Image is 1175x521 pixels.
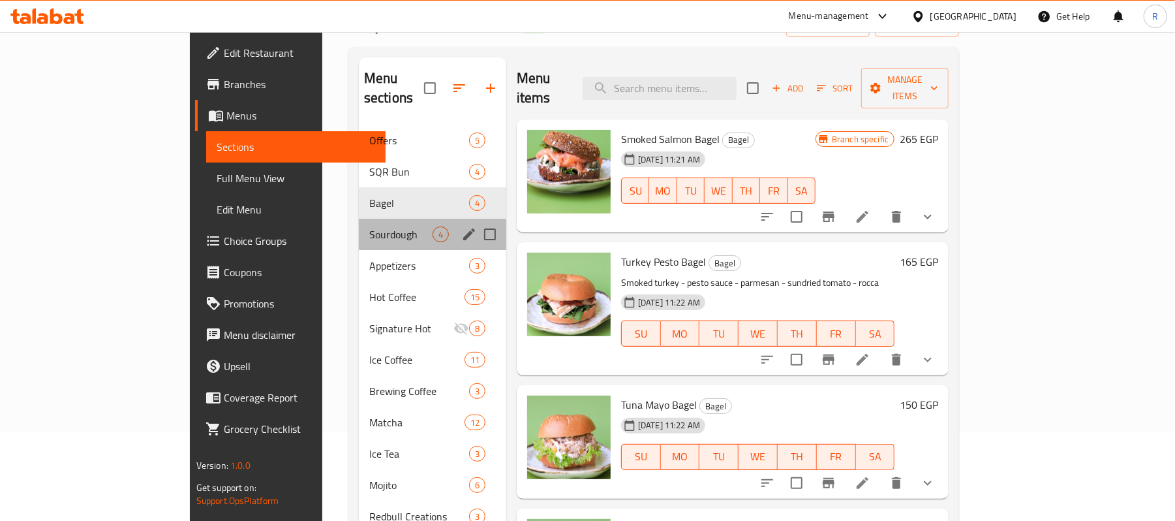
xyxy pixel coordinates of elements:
span: 5 [470,134,485,147]
span: Sort items [808,78,861,99]
span: Edit Menu [217,202,376,217]
div: Bagel [709,255,741,271]
span: Add [770,81,805,96]
a: Edit menu item [855,475,870,491]
span: Select all sections [416,74,444,102]
div: Signature Hot8 [359,313,506,344]
span: Bagel [723,133,754,148]
button: edit [459,225,479,244]
button: FR [817,444,856,470]
span: [DATE] 11:22 AM [633,296,705,309]
div: items [469,164,485,180]
span: Version: [196,457,228,474]
span: MO [654,182,671,200]
button: SA [856,321,895,347]
span: SA [793,182,810,200]
span: Tuna Mayo Bagel [621,395,697,415]
a: Grocery Checklist [195,413,386,445]
div: items [465,289,485,305]
span: Smoked Salmon Bagel [621,129,720,149]
a: Menus [195,100,386,131]
span: 6 [470,479,485,492]
a: Sections [206,131,386,163]
button: sort-choices [752,201,783,232]
div: SQR Bun4 [359,156,506,187]
button: SU [621,444,661,470]
div: Bagel [699,398,732,414]
div: Mojito [369,477,469,493]
span: Add item [767,78,808,99]
span: SU [627,324,656,343]
div: items [469,477,485,493]
span: WE [744,324,772,343]
span: Full Menu View [217,170,376,186]
div: Brewing Coffee3 [359,375,506,407]
div: Menu-management [789,8,869,24]
button: SA [856,444,895,470]
button: TU [677,178,705,204]
button: MO [649,178,677,204]
span: Sort sections [444,72,475,104]
span: 8 [470,323,485,335]
span: Select to update [783,469,810,497]
span: Select to update [783,203,810,230]
button: show more [912,201,943,232]
div: items [469,258,485,274]
div: SQR Bun [369,164,469,180]
span: WE [744,447,772,466]
button: Sort [814,78,856,99]
span: Get support on: [196,479,256,496]
span: 4 [470,197,485,210]
div: Ice Tea3 [359,438,506,469]
span: SA [861,447,890,466]
span: TH [738,182,755,200]
a: Choice Groups [195,225,386,257]
span: Upsell [224,358,376,374]
div: items [469,195,485,211]
p: Smoked turkey - pesto sauce - parmesan - sundried tomato - rocca [621,275,894,291]
span: FR [822,447,851,466]
span: 15 [465,291,485,304]
div: Matcha12 [359,407,506,438]
span: 4 [433,229,448,241]
button: MO [661,444,700,470]
span: Sort [817,81,853,96]
a: Upsell [195,351,386,382]
span: TU [705,324,733,343]
button: TH [778,444,817,470]
span: 1.0.0 [230,457,251,474]
span: WE [710,182,727,200]
button: Branch-specific-item [813,344,844,375]
span: Bagel [700,399,731,414]
span: Sections [217,139,376,155]
button: delete [881,201,912,232]
a: Coupons [195,257,386,288]
img: Smoked Salmon Bagel [527,130,611,213]
a: Edit Restaurant [195,37,386,69]
button: show more [912,344,943,375]
div: items [469,133,485,148]
button: FR [760,178,787,204]
button: Add [767,78,808,99]
span: SA [861,324,890,343]
input: search [583,77,737,100]
span: Menus [226,108,376,123]
span: Ice Coffee [369,352,465,368]
span: Promotions [224,296,376,311]
span: Menu disclaimer [224,327,376,343]
span: FR [822,324,851,343]
button: TU [699,321,739,347]
button: MO [661,321,700,347]
button: Branch-specific-item [813,467,844,499]
div: Ice Tea [369,446,469,462]
button: delete [881,467,912,499]
h6: 165 EGP [900,253,938,271]
button: TH [778,321,817,347]
a: Edit menu item [855,352,870,368]
div: items [465,352,485,368]
button: SU [621,321,661,347]
button: SU [621,178,649,204]
button: TU [699,444,739,470]
span: FR [765,182,782,200]
div: items [433,227,449,242]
